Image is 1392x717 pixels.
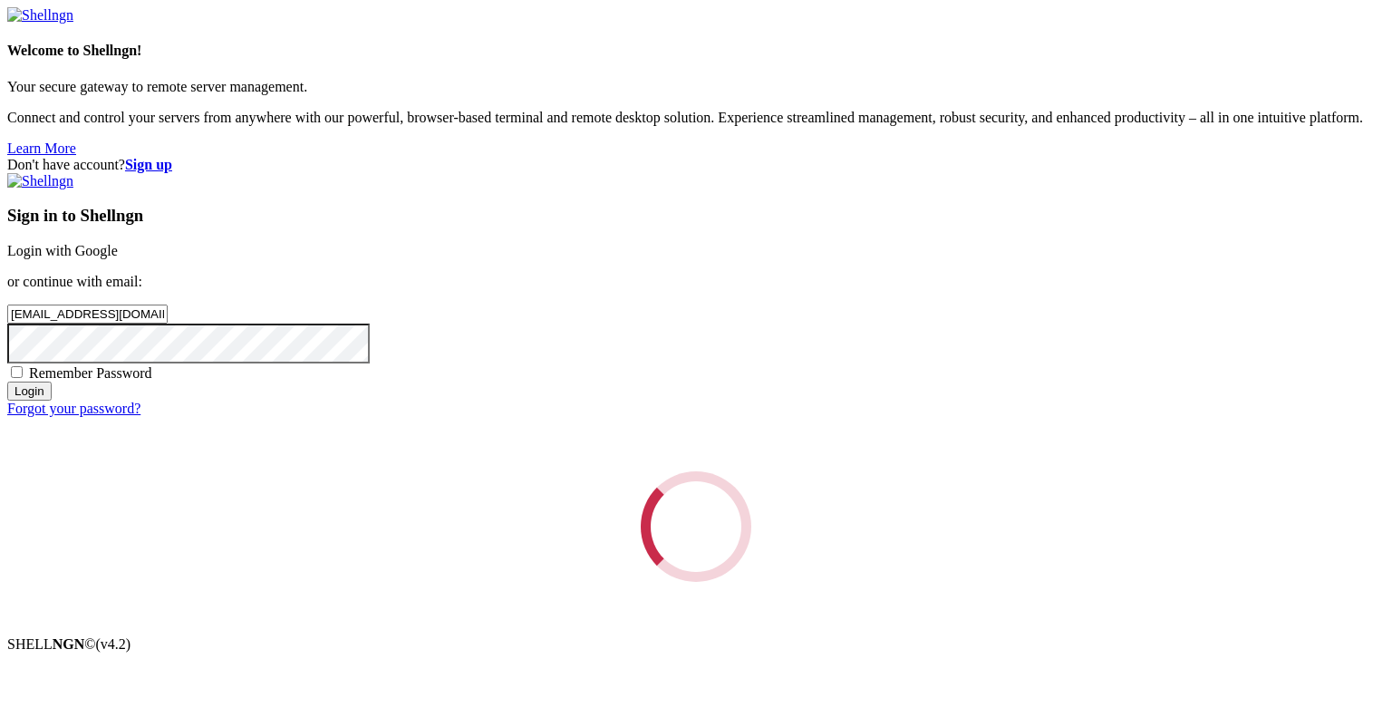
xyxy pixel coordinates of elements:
input: Login [7,382,52,401]
div: Loading... [636,466,757,586]
p: Connect and control your servers from anywhere with our powerful, browser-based terminal and remo... [7,110,1385,126]
h4: Welcome to Shellngn! [7,43,1385,59]
h3: Sign in to Shellngn [7,206,1385,226]
span: SHELL © [7,636,130,652]
span: 4.2.0 [96,636,131,652]
a: Login with Google [7,243,118,258]
img: Shellngn [7,173,73,189]
span: Remember Password [29,365,152,381]
p: or continue with email: [7,274,1385,290]
p: Your secure gateway to remote server management. [7,79,1385,95]
a: Sign up [125,157,172,172]
img: Shellngn [7,7,73,24]
a: Learn More [7,140,76,156]
a: Forgot your password? [7,401,140,416]
b: NGN [53,636,85,652]
input: Email address [7,305,168,324]
input: Remember Password [11,366,23,378]
div: Don't have account? [7,157,1385,173]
